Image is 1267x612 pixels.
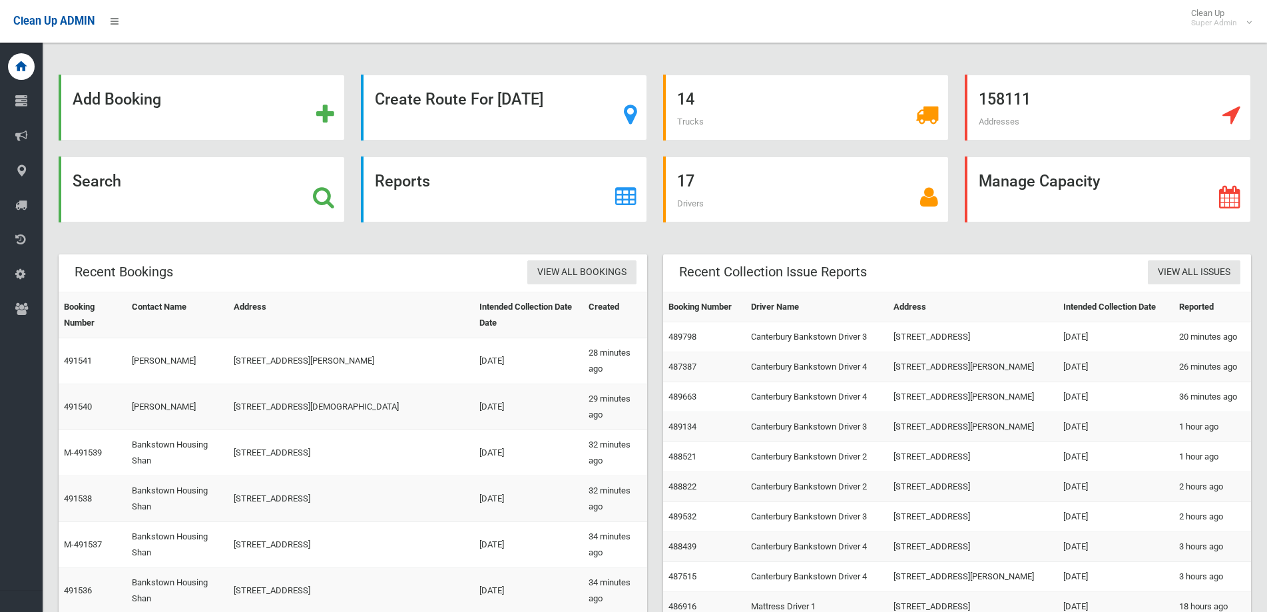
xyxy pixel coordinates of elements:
td: [STREET_ADDRESS] [228,522,475,568]
span: Clean Up [1184,8,1250,28]
td: Canterbury Bankstown Driver 4 [746,562,888,592]
td: 29 minutes ago [583,384,647,430]
a: 158111 Addresses [965,75,1251,141]
td: [STREET_ADDRESS][PERSON_NAME] [228,338,475,384]
a: 488521 [668,452,696,461]
small: Super Admin [1191,18,1237,28]
a: 487515 [668,571,696,581]
strong: Create Route For [DATE] [375,90,543,109]
td: [PERSON_NAME] [127,338,228,384]
a: 487387 [668,362,696,372]
td: 36 minutes ago [1174,382,1251,412]
td: [STREET_ADDRESS][PERSON_NAME] [888,412,1058,442]
a: M-491539 [64,448,102,458]
th: Reported [1174,292,1251,322]
a: 489798 [668,332,696,342]
strong: 14 [677,90,694,109]
strong: 17 [677,172,694,190]
a: 488439 [668,541,696,551]
td: 2 hours ago [1174,502,1251,532]
td: Canterbury Bankstown Driver 4 [746,382,888,412]
td: [STREET_ADDRESS] [228,430,475,476]
td: [STREET_ADDRESS] [888,322,1058,352]
td: 2 hours ago [1174,472,1251,502]
th: Address [888,292,1058,322]
td: 1 hour ago [1174,442,1251,472]
td: [DATE] [1058,442,1174,472]
td: 3 hours ago [1174,532,1251,562]
a: Reports [361,156,647,222]
span: Trucks [677,117,704,127]
td: Canterbury Bankstown Driver 3 [746,412,888,442]
strong: Add Booking [73,90,161,109]
th: Intended Collection Date [1058,292,1174,322]
th: Created [583,292,647,338]
td: [STREET_ADDRESS] [888,472,1058,502]
td: 32 minutes ago [583,430,647,476]
td: [DATE] [474,522,583,568]
td: 32 minutes ago [583,476,647,522]
th: Address [228,292,475,338]
td: Canterbury Bankstown Driver 2 [746,442,888,472]
td: [STREET_ADDRESS][PERSON_NAME] [888,382,1058,412]
strong: 158111 [979,90,1031,109]
td: Canterbury Bankstown Driver 2 [746,472,888,502]
th: Intended Collection Date Date [474,292,583,338]
th: Contact Name [127,292,228,338]
td: 1 hour ago [1174,412,1251,442]
td: [DATE] [1058,532,1174,562]
th: Booking Number [663,292,746,322]
td: [STREET_ADDRESS] [888,532,1058,562]
td: [DATE] [1058,322,1174,352]
a: 486916 [668,601,696,611]
td: [STREET_ADDRESS] [888,502,1058,532]
a: 489663 [668,392,696,402]
th: Booking Number [59,292,127,338]
a: 489532 [668,511,696,521]
td: Canterbury Bankstown Driver 4 [746,352,888,382]
td: [DATE] [1058,412,1174,442]
a: 489134 [668,422,696,432]
a: 488822 [668,481,696,491]
td: [DATE] [1058,382,1174,412]
td: [DATE] [1058,562,1174,592]
td: Bankstown Housing Shan [127,522,228,568]
td: [DATE] [474,476,583,522]
td: Canterbury Bankstown Driver 3 [746,502,888,532]
td: Canterbury Bankstown Driver 3 [746,322,888,352]
td: Bankstown Housing Shan [127,430,228,476]
a: View All Bookings [527,260,636,285]
a: 491536 [64,585,92,595]
td: [STREET_ADDRESS] [888,442,1058,472]
td: 34 minutes ago [583,522,647,568]
header: Recent Bookings [59,259,189,285]
header: Recent Collection Issue Reports [663,259,883,285]
td: 3 hours ago [1174,562,1251,592]
td: [DATE] [1058,472,1174,502]
td: 26 minutes ago [1174,352,1251,382]
strong: Manage Capacity [979,172,1100,190]
a: 17 Drivers [663,156,949,222]
a: 14 Trucks [663,75,949,141]
a: 491538 [64,493,92,503]
th: Driver Name [746,292,888,322]
td: [DATE] [1058,502,1174,532]
td: [DATE] [474,430,583,476]
td: 28 minutes ago [583,338,647,384]
td: Bankstown Housing Shan [127,476,228,522]
span: Drivers [677,198,704,208]
a: Manage Capacity [965,156,1251,222]
strong: Reports [375,172,430,190]
td: [STREET_ADDRESS] [228,476,475,522]
td: [STREET_ADDRESS][PERSON_NAME] [888,562,1058,592]
a: M-491537 [64,539,102,549]
a: Add Booking [59,75,345,141]
a: 491541 [64,356,92,366]
a: Create Route For [DATE] [361,75,647,141]
td: [DATE] [474,338,583,384]
strong: Search [73,172,121,190]
td: [STREET_ADDRESS][DEMOGRAPHIC_DATA] [228,384,475,430]
a: Search [59,156,345,222]
td: [STREET_ADDRESS][PERSON_NAME] [888,352,1058,382]
a: 491540 [64,402,92,412]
